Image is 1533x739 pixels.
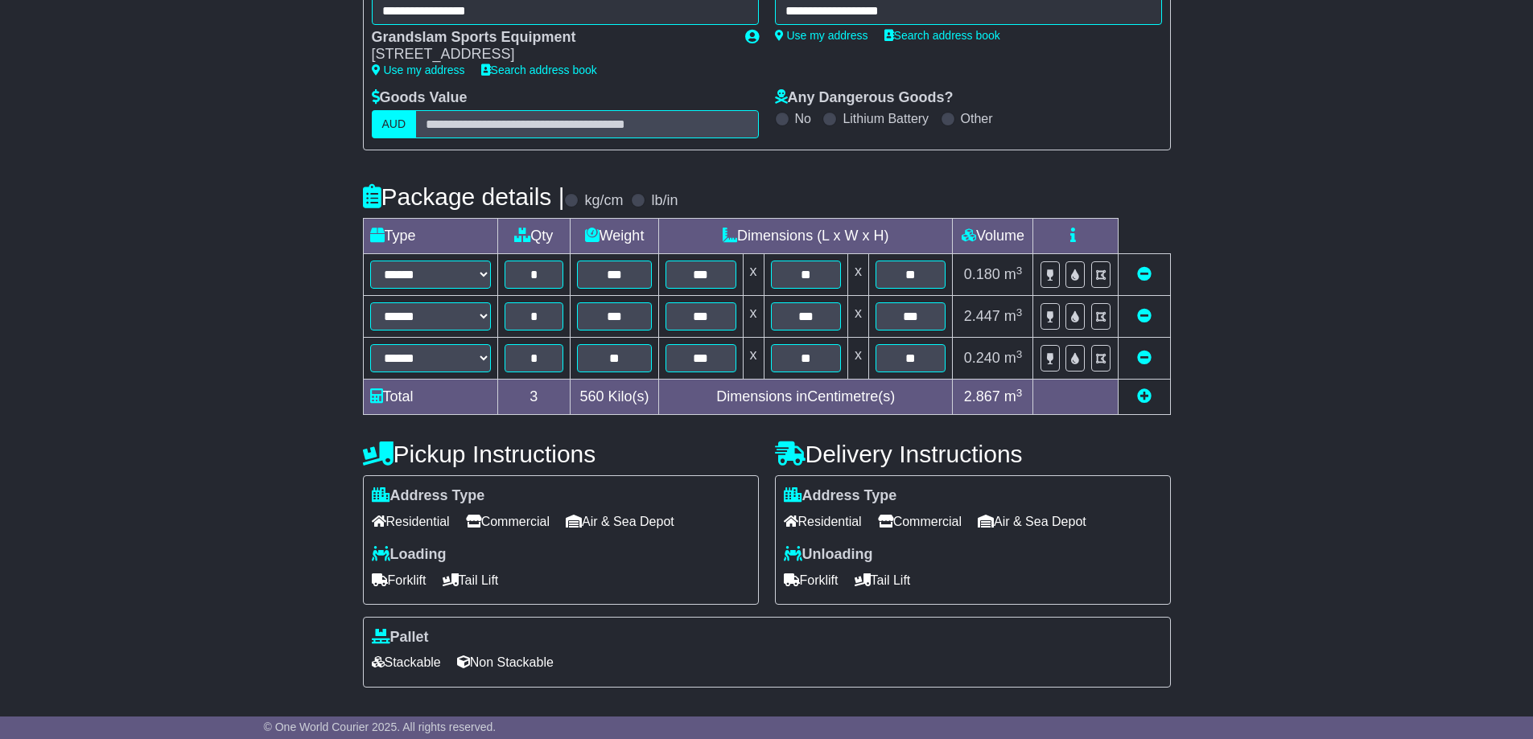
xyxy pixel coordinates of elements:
label: Other [961,111,993,126]
span: © One World Courier 2025. All rights reserved. [264,721,497,733]
label: kg/cm [584,192,623,210]
span: Forklift [372,568,427,593]
label: Unloading [784,546,873,564]
sup: 3 [1016,348,1023,360]
span: m [1004,350,1023,366]
label: lb/in [651,192,678,210]
span: 560 [580,388,604,404]
sup: 3 [1016,265,1023,277]
label: Address Type [784,487,897,505]
span: Air & Sea Depot [566,509,674,534]
td: x [847,254,868,296]
a: Use my address [372,64,465,76]
label: Any Dangerous Goods? [775,89,954,107]
td: Dimensions (L x W x H) [659,219,953,254]
span: m [1004,266,1023,282]
a: Use my address [775,29,868,42]
label: AUD [372,110,417,138]
label: Lithium Battery [843,111,929,126]
span: m [1004,308,1023,324]
span: 0.240 [964,350,1000,366]
span: Stackable [372,650,441,675]
label: No [795,111,811,126]
span: 0.180 [964,266,1000,282]
td: Dimensions in Centimetre(s) [659,380,953,415]
label: Pallet [372,629,429,647]
td: x [847,296,868,338]
span: Residential [784,509,862,534]
label: Goods Value [372,89,468,107]
label: Loading [372,546,447,564]
a: Remove this item [1137,350,1152,366]
td: x [743,338,764,380]
span: m [1004,388,1023,404]
span: Residential [372,509,450,534]
td: Kilo(s) [571,380,659,415]
div: Grandslam Sports Equipment [372,29,729,47]
td: 3 [497,380,571,415]
span: Tail Lift [443,568,499,593]
span: 2.867 [964,388,1000,404]
a: Search address book [884,29,1000,42]
td: x [847,338,868,380]
td: Weight [571,219,659,254]
span: Forklift [784,568,839,593]
h4: Delivery Instructions [775,441,1171,467]
span: Commercial [466,509,550,534]
td: Type [363,219,497,254]
div: [STREET_ADDRESS] [372,46,729,64]
label: Address Type [372,487,485,505]
span: Air & Sea Depot [978,509,1086,534]
span: Tail Lift [855,568,911,593]
h4: Package details | [363,183,565,210]
a: Remove this item [1137,308,1152,324]
span: 2.447 [964,308,1000,324]
sup: 3 [1016,306,1023,318]
td: x [743,296,764,338]
td: x [743,254,764,296]
a: Search address book [481,64,597,76]
sup: 3 [1016,387,1023,399]
span: Commercial [878,509,962,534]
h4: Pickup Instructions [363,441,759,467]
td: Total [363,380,497,415]
td: Qty [497,219,571,254]
td: Volume [953,219,1033,254]
a: Remove this item [1137,266,1152,282]
span: Non Stackable [457,650,554,675]
a: Add new item [1137,388,1152,404]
